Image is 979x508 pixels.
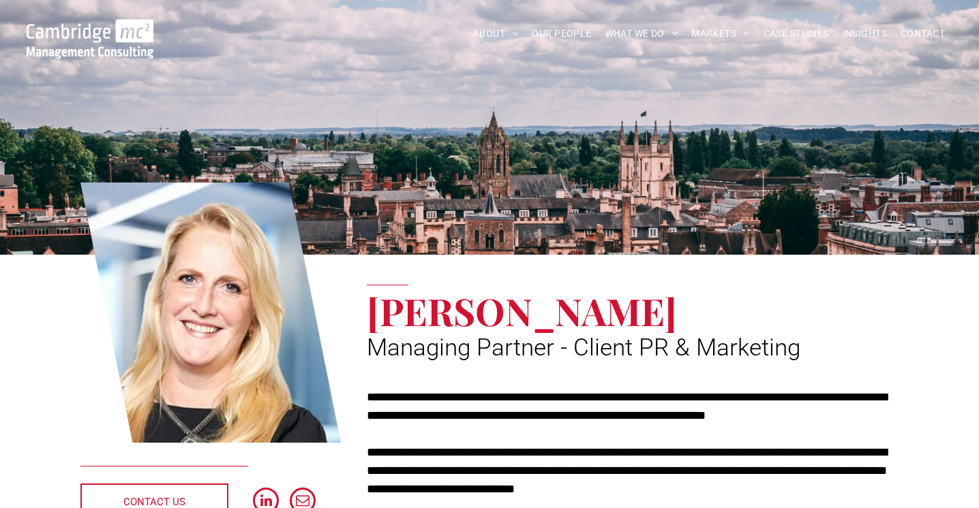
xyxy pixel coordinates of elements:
[27,21,153,35] a: Your Business Transformed | Cambridge Management Consulting
[894,23,952,44] a: CONTACT
[80,180,341,445] a: Faye Holland | Managing Partner - Client PR & Marketing
[599,23,685,44] a: WHAT WE DO
[836,23,894,44] a: INSIGHTS
[27,19,153,59] img: Go to Homepage
[466,23,526,44] a: ABOUT
[757,23,836,44] a: CASE STUDIES
[367,334,800,362] span: Managing Partner - Client PR & Marketing
[367,285,677,336] span: [PERSON_NAME]
[684,23,756,44] a: MARKETS
[525,23,598,44] a: OUR PEOPLE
